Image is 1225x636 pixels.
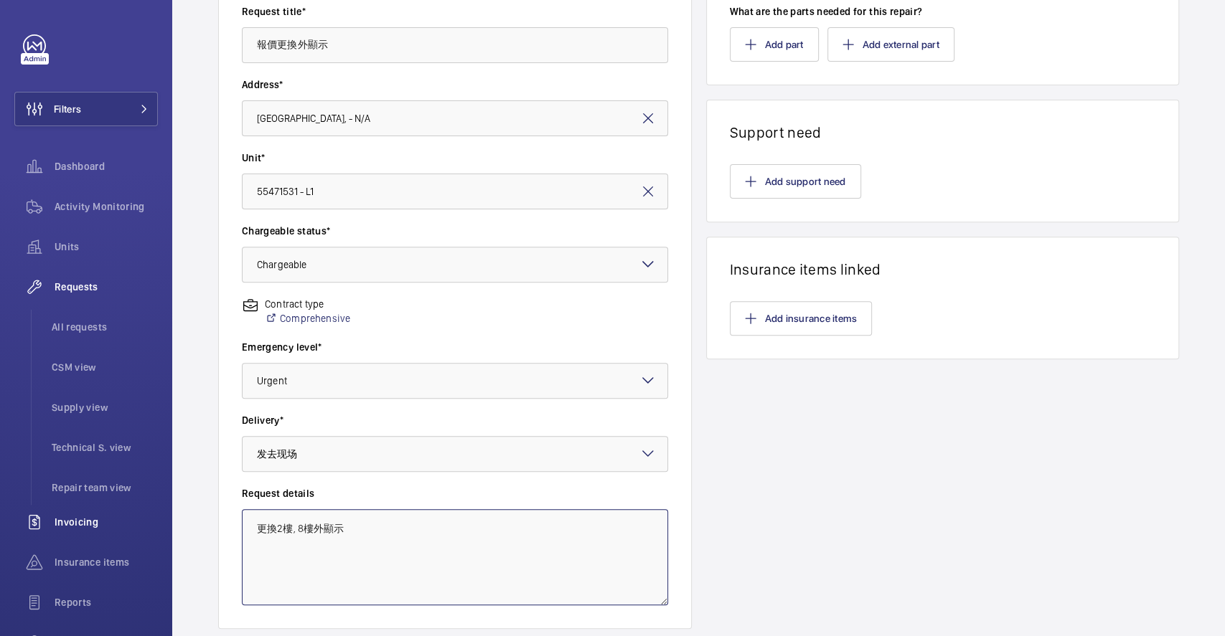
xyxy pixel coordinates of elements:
[14,92,158,126] button: Filters
[54,102,81,116] span: Filters
[242,151,668,165] label: Unit*
[730,4,1156,19] label: What are the parts needed for this repair?
[257,448,298,460] span: 发去现场
[55,159,158,174] span: Dashboard
[52,320,158,334] span: All requests
[730,260,1156,278] h1: Insurance items linked
[242,27,668,63] input: Type request title
[242,100,668,136] input: Enter address
[55,555,158,569] span: Insurance items
[265,297,350,311] p: Contract type
[55,515,158,529] span: Invoicing
[730,164,861,199] button: Add support need
[242,77,668,92] label: Address*
[52,480,158,495] span: Repair team view
[52,440,158,455] span: Technical S. view
[730,123,1156,141] h1: Support need
[257,259,306,270] span: Chargeable
[827,27,954,62] button: Add external part
[242,486,668,500] label: Request details
[55,280,158,294] span: Requests
[242,224,668,238] label: Chargeable status*
[265,311,350,326] a: Comprehensive
[242,4,668,19] label: Request title*
[55,239,158,254] span: Units
[730,27,819,62] button: Add part
[55,595,158,609] span: Reports
[257,375,287,386] span: Urgent
[52,360,158,374] span: CSM view
[242,174,668,209] input: Enter unit
[730,301,873,336] button: Add insurance items
[52,400,158,414] span: Supply view
[242,413,668,427] label: Delivery*
[55,199,158,214] span: Activity Monitoring
[242,340,668,354] label: Emergency level*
